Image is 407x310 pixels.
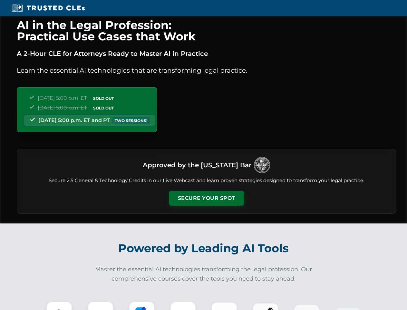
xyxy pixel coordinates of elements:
span: [DATE] 5:00 p.m. ET [38,105,87,111]
span: [DATE] 5:00 p.m. ET [38,95,87,101]
p: Master the essential AI technologies transforming the legal profession. Our comprehensive courses... [91,265,316,284]
img: Trusted CLEs [10,3,87,13]
p: Secure 2.5 General & Technology Credits in our Live Webcast and learn proven strategies designed ... [25,177,388,184]
p: A 2-Hour CLE for Attorneys Ready to Master AI in Practice [17,48,396,59]
h1: AI in the Legal Profession: Practical Use Cases that Work [17,19,396,42]
img: Logo [254,157,270,173]
h2: Powered by Leading AI Tools [25,237,382,260]
h3: Approved by the [US_STATE] Bar [143,159,251,171]
button: Secure Your Spot [169,191,244,206]
p: Learn the essential AI technologies that are transforming legal practice. [17,65,396,76]
span: SOLD OUT [91,95,116,102]
span: SOLD OUT [91,105,116,111]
